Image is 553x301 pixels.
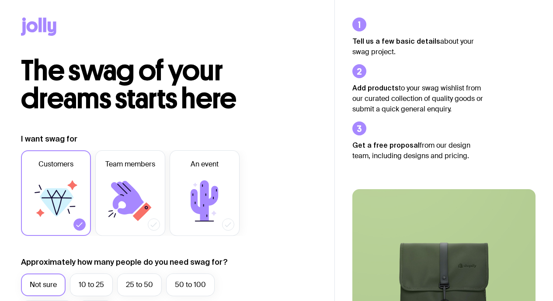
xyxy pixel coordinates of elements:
p: to your swag wishlist from our curated collection of quality goods or submit a quick general enqu... [352,83,483,114]
label: Approximately how many people do you need swag for? [21,257,228,267]
p: about your swag project. [352,36,483,57]
p: from our design team, including designs and pricing. [352,140,483,161]
label: Not sure [21,273,66,296]
span: Team members [105,159,155,170]
label: 25 to 50 [117,273,162,296]
label: I want swag for [21,134,77,144]
span: Customers [38,159,73,170]
label: 50 to 100 [166,273,215,296]
strong: Tell us a few basic details [352,37,440,45]
strong: Get a free proposal [352,141,420,149]
strong: Add products [352,84,399,92]
label: 10 to 25 [70,273,113,296]
span: The swag of your dreams starts here [21,53,237,116]
span: An event [191,159,219,170]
